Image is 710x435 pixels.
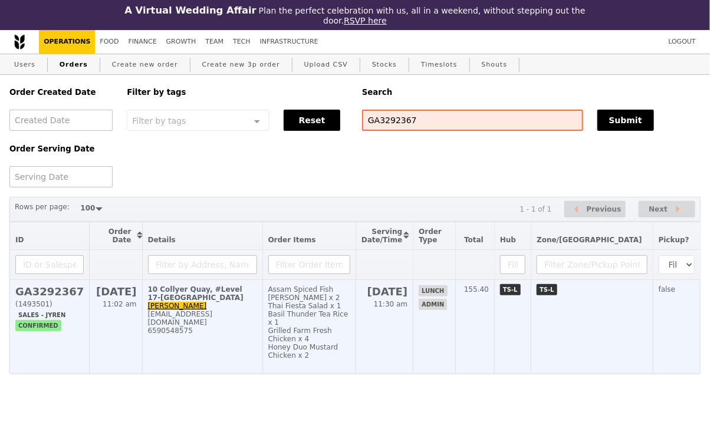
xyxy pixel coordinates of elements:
button: Submit [597,110,654,131]
div: Grilled Farm Fresh Chicken x 4 [268,327,350,343]
a: RSVP here [344,16,387,25]
span: Hub [500,236,516,244]
a: Stocks [367,54,402,75]
input: Filter Zone/Pickup Point [537,255,647,274]
span: Sales - Jyren [15,309,68,321]
input: Search any field [362,110,583,131]
a: Orders [55,54,93,75]
a: Shouts [477,54,512,75]
h3: A Virtual Wedding Affair [124,5,256,16]
div: Basil Thunder Tea Rice x 1 [268,310,350,327]
h2: GA3292367 [15,285,84,298]
span: confirmed [15,320,61,331]
input: Filter by Address, Name, Email, Mobile [148,255,257,274]
span: admin [419,299,447,310]
span: TS-L [537,284,557,295]
span: Filter by tags [132,115,186,126]
a: Food [95,30,123,54]
a: Tech [228,30,255,54]
span: TS-L [500,284,521,295]
div: 6590548575 [148,327,257,335]
a: Logout [664,30,701,54]
input: Filter Order Items [268,255,350,274]
h5: Filter by tags [127,88,348,97]
h5: Search [362,88,701,97]
span: Details [148,236,176,244]
button: Next [639,201,695,218]
div: Assam Spiced Fish [PERSON_NAME] x 2 [268,285,350,302]
input: Created Date [9,110,113,131]
a: Upload CSV [300,54,353,75]
span: Pickup? [659,236,689,244]
span: ID [15,236,24,244]
h2: [DATE] [95,285,136,298]
a: Create new 3p order [198,54,285,75]
a: Infrastructure [255,30,323,54]
span: Zone/[GEOGRAPHIC_DATA] [537,236,642,244]
div: Plan the perfect celebration with us, all in a weekend, without stepping out the door. [119,5,592,25]
img: Grain logo [14,34,25,50]
span: false [659,285,676,294]
input: Serving Date [9,166,113,187]
h5: Order Created Date [9,88,113,97]
div: Thai Fiesta Salad x 1 [268,302,350,310]
button: Previous [564,201,626,218]
div: 10 Collyer Quay, #Level 17-[GEOGRAPHIC_DATA] [148,285,257,302]
label: Rows per page: [15,201,70,213]
span: 11:30 am [374,300,407,308]
h5: Order Serving Date [9,144,113,153]
span: lunch [419,285,447,296]
a: Operations [39,30,95,54]
span: 155.40 [464,285,489,294]
a: Users [9,54,40,75]
span: Previous [587,202,622,216]
a: [PERSON_NAME] [148,302,207,310]
a: Growth [162,30,201,54]
span: Order Items [268,236,316,244]
a: Team [200,30,228,54]
div: [EMAIL_ADDRESS][DOMAIN_NAME] [148,310,257,327]
span: 11:02 am [103,300,136,308]
span: Next [649,202,668,216]
div: (1493501) [15,300,84,308]
a: Create new order [107,54,183,75]
input: Filter Hub [500,255,525,274]
h2: [DATE] [361,285,407,298]
button: Reset [284,110,340,131]
div: 1 - 1 of 1 [520,205,551,213]
span: Order Type [419,228,442,244]
input: ID or Salesperson name [15,255,84,274]
div: Honey Duo Mustard Chicken x 2 [268,343,350,360]
a: Timeslots [416,54,462,75]
a: Finance [124,30,162,54]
